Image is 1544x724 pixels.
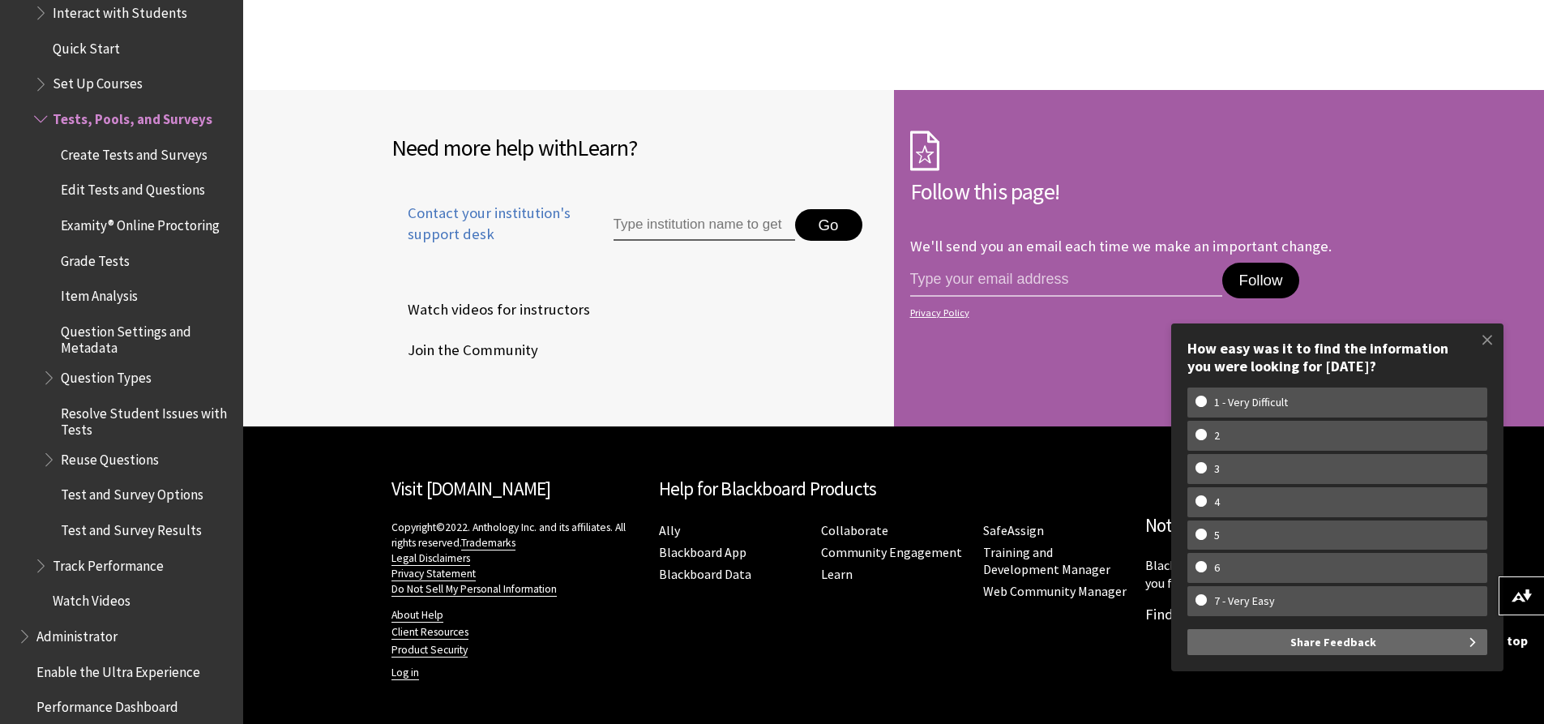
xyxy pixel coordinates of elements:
[1145,605,1251,623] a: Find My Product
[1145,556,1396,593] p: Blackboard has many products. Let us help you find what you need.
[577,133,628,162] span: Learn
[795,209,862,242] button: Go
[391,477,551,500] a: Visit [DOMAIN_NAME]
[1187,629,1487,655] button: Share Feedback
[821,522,888,539] a: Collaborate
[53,105,212,127] span: Tests, Pools, and Surveys
[1195,495,1238,509] w-span: 4
[61,283,138,305] span: Item Analysis
[659,566,751,583] a: Blackboard Data
[391,203,576,264] a: Contact your institution's support desk
[1195,396,1307,409] w-span: 1 - Very Difficult
[391,608,443,623] a: About Help
[1187,340,1487,375] div: How easy was it to find the information you were looking for [DATE]?
[36,623,118,645] span: Administrator
[391,203,576,245] span: Contact your institution's support desk
[1195,561,1238,575] w-span: 6
[1195,594,1294,608] w-span: 7 - Very Easy
[391,298,590,322] span: Watch videos for instructors
[910,237,1332,255] p: We'll send you an email each time we make an important change.
[1195,529,1238,542] w-span: 5
[391,338,538,362] span: Join the Community
[36,694,178,716] span: Performance Dashboard
[391,582,557,597] a: Do Not Sell My Personal Information
[821,544,962,561] a: Community Engagement
[391,666,419,680] a: Log in
[910,307,1392,319] a: Privacy Policy
[391,298,593,322] a: Watch videos for instructors
[983,522,1044,539] a: SafeAssign
[61,516,202,538] span: Test and Survey Results
[391,338,541,362] a: Join the Community
[659,475,1129,503] h2: Help for Blackboard Products
[821,566,853,583] a: Learn
[61,212,220,233] span: Examity® Online Proctoring
[391,131,878,165] h2: Need more help with ?
[983,583,1127,600] a: Web Community Manager
[391,567,476,581] a: Privacy Statement
[614,209,795,242] input: Type institution name to get support
[1195,462,1238,476] w-span: 3
[61,141,207,163] span: Create Tests and Surveys
[1222,263,1298,298] button: Follow
[910,263,1223,297] input: email address
[1145,512,1396,540] h2: Not sure which product?
[1290,629,1376,655] span: Share Feedback
[910,131,939,171] img: Subscription Icon
[910,174,1396,208] h2: Follow this page!
[53,552,164,574] span: Track Performance
[61,318,232,356] span: Question Settings and Metadata
[461,536,515,550] a: Trademarks
[1195,429,1238,443] w-span: 2
[391,520,643,597] p: Copyright©2022. Anthology Inc. and its affiliates. All rights reserved.
[659,544,746,561] a: Blackboard App
[983,544,1110,578] a: Training and Development Manager
[61,482,203,503] span: Test and Survey Options
[53,71,143,92] span: Set Up Courses
[53,35,120,57] span: Quick Start
[659,522,680,539] a: Ally
[61,446,159,468] span: Reuse Questions
[36,658,200,680] span: Enable the Ultra Experience
[391,643,468,658] a: Product Security
[391,625,468,640] a: Client Resources
[61,177,205,199] span: Edit Tests and Questions
[391,551,470,566] a: Legal Disclaimers
[61,364,152,386] span: Question Types
[61,247,130,269] span: Grade Tests
[53,588,130,610] span: Watch Videos
[61,400,232,438] span: Resolve Student Issues with Tests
